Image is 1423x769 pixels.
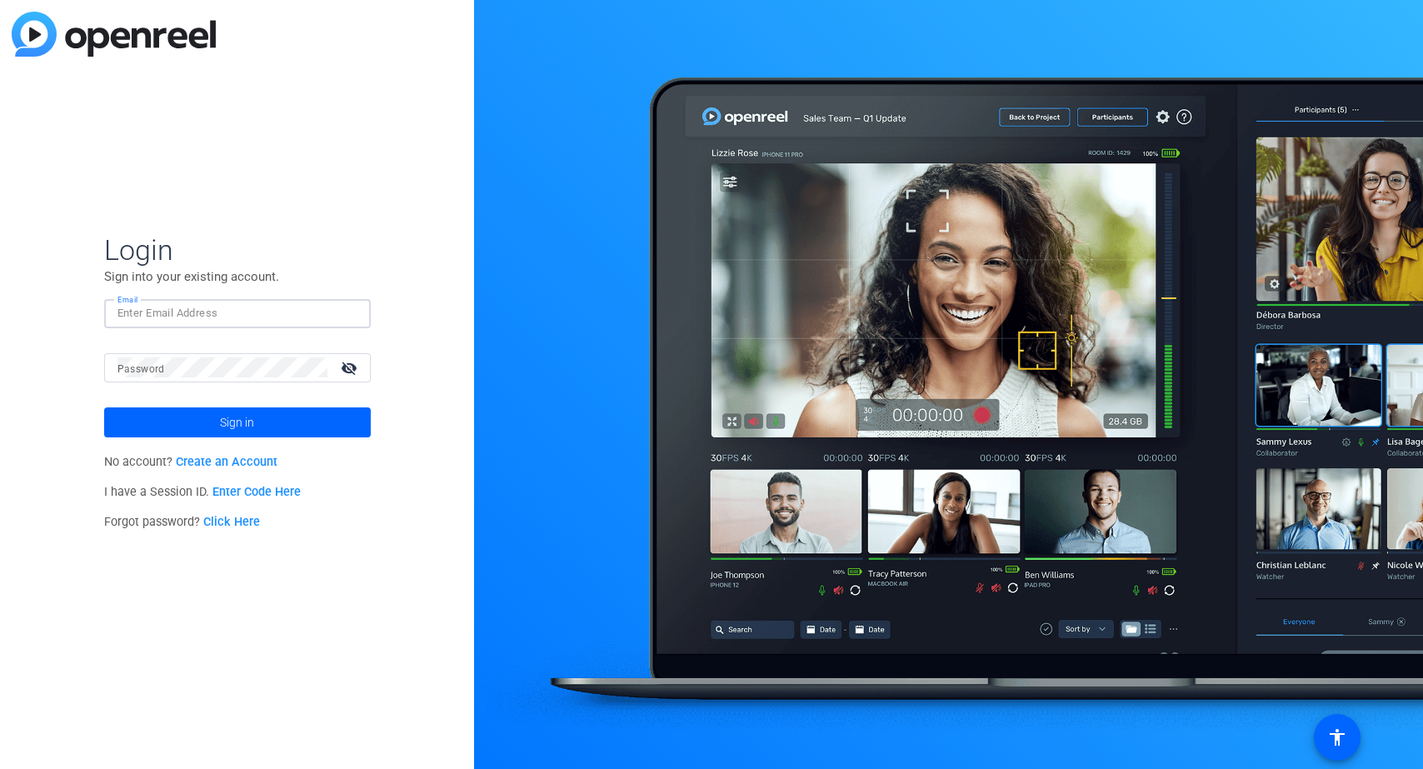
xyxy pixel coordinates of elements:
input: Enter Email Address [117,303,357,323]
p: Sign into your existing account. [104,267,371,286]
mat-icon: visibility_off [331,356,371,380]
span: Login [104,232,371,267]
mat-label: Password [117,363,165,375]
a: Click Here [203,515,260,529]
span: I have a Session ID. [104,485,302,499]
img: blue-gradient.svg [12,12,216,57]
span: Sign in [220,402,254,443]
mat-icon: accessibility [1327,727,1347,747]
span: No account? [104,455,278,469]
a: Create an Account [176,455,277,469]
mat-label: Email [117,295,138,304]
a: Enter Code Here [212,485,301,499]
span: Forgot password? [104,515,261,529]
button: Sign in [104,407,371,437]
